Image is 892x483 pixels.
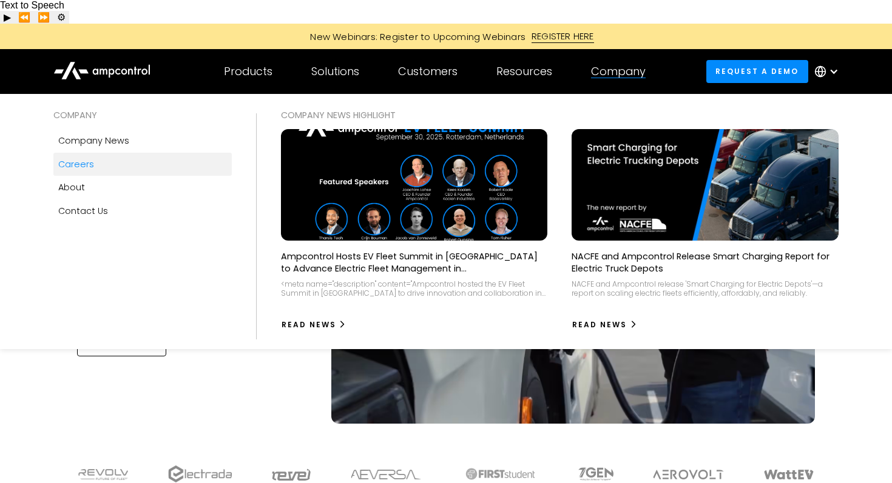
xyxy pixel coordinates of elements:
a: New Webinars: Register to Upcoming WebinarsREGISTER HERE [173,30,719,43]
a: Read News [281,315,347,335]
div: Solutions [311,65,359,78]
div: Products [224,65,272,78]
div: Company news [58,134,129,147]
button: Settings [53,11,69,24]
div: About [58,181,85,194]
a: Read News [572,315,638,335]
a: Contact Us [53,199,231,222]
div: Read News [282,319,336,330]
a: Request a demo [706,60,808,82]
div: REGISTER HERE [532,30,594,43]
div: Customers [398,65,458,78]
button: Forward [34,11,53,24]
img: Aerovolt Logo [652,470,725,479]
a: Careers [53,153,231,176]
img: WattEV logo [763,470,814,479]
div: <meta name="description" content="Ampcontrol hosted the EV Fleet Summit in [GEOGRAPHIC_DATA] to d... [281,279,548,298]
div: NACFE and Ampcontrol release 'Smart Charging for Electric Depots'—a report on scaling electric fl... [572,279,839,298]
div: Resources [496,65,552,78]
div: COMPANY [53,108,231,122]
img: electrada logo [168,465,232,482]
a: About [53,176,231,199]
div: COMPANY NEWS Highlight [281,108,839,122]
button: Previous [15,11,34,24]
div: Read News [572,319,627,330]
p: Ampcontrol Hosts EV Fleet Summit in [GEOGRAPHIC_DATA] to Advance Electric Fleet Management in [GE... [281,250,548,275]
div: Contact Us [58,204,108,218]
div: Company [591,65,646,78]
div: Careers [58,158,94,171]
div: New Webinars: Register to Upcoming Webinars [298,30,532,43]
p: NACFE and Ampcontrol Release Smart Charging Report for Electric Truck Depots [572,250,839,275]
a: Company news [53,129,231,152]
